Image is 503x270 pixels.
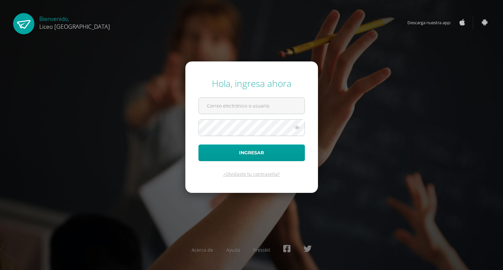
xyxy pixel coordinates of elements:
[39,13,110,30] div: Bienvenido,
[199,98,305,114] input: Correo electrónico o usuario
[253,247,270,253] a: Presskit
[223,171,280,177] a: ¿Olvidaste tu contraseña?
[198,77,305,90] div: Hola, ingresa ahora
[226,247,240,253] a: Ayuda
[192,247,213,253] a: Acerca de
[198,144,305,161] button: Ingresar
[39,23,110,30] span: Liceo [GEOGRAPHIC_DATA]
[407,16,457,29] span: Descarga nuestra app:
